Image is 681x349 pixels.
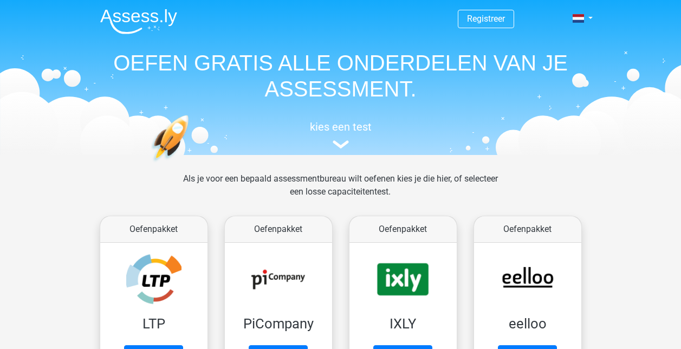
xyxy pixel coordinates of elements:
[92,50,590,102] h1: OEFEN GRATIS ALLE ONDERDELEN VAN JE ASSESSMENT.
[151,115,231,213] img: oefenen
[100,9,177,34] img: Assessly
[467,14,505,24] a: Registreer
[174,172,507,211] div: Als je voor een bepaald assessmentbureau wilt oefenen kies je die hier, of selecteer een losse ca...
[92,120,590,149] a: kies een test
[333,140,349,148] img: assessment
[92,120,590,133] h5: kies een test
